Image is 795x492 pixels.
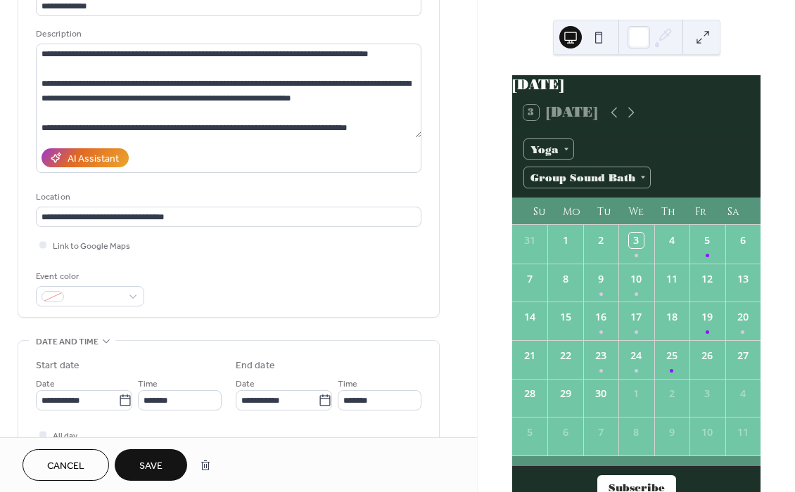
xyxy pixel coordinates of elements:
div: 7 [593,425,609,440]
div: AI Assistant [68,152,119,167]
span: Time [338,377,357,391]
span: Link to Google Maps [53,239,130,254]
div: 17 [629,309,644,325]
div: Tu [588,198,621,226]
div: 1 [629,386,644,401]
span: Time [138,377,158,391]
div: 29 [558,386,573,401]
div: 9 [664,425,680,440]
span: Date [236,377,255,391]
div: Mo [556,198,588,226]
div: 4 [735,386,751,401]
div: Sa [717,198,749,226]
div: 22 [558,348,573,363]
div: Fr [685,198,717,226]
div: Location [36,190,419,205]
div: Th [652,198,685,226]
div: 31 [522,233,538,248]
div: Su [523,198,556,226]
div: 11 [664,271,680,287]
div: 12 [700,271,715,287]
div: Start date [36,358,79,373]
div: 7 [522,271,538,287]
div: We [621,198,653,226]
button: AI Assistant [42,148,129,167]
div: 19 [700,309,715,325]
div: 3 [700,386,715,401]
button: Save [115,449,187,481]
div: 24 [629,348,644,363]
button: Cancel [23,449,109,481]
div: 2 [664,386,680,401]
div: 2 [593,233,609,248]
div: 27 [735,348,751,363]
div: 23 [593,348,609,363]
span: All day [53,429,77,444]
div: 30 [593,386,609,401]
div: 6 [735,233,751,248]
div: 4 [664,233,680,248]
div: Description [36,27,419,41]
div: 10 [700,425,715,440]
div: 11 [735,425,751,440]
div: 6 [558,425,573,440]
span: Cancel [47,459,84,474]
div: 10 [629,271,644,287]
div: 5 [522,425,538,440]
div: End date [236,358,275,373]
div: 8 [558,271,573,287]
div: 15 [558,309,573,325]
div: 14 [522,309,538,325]
div: 16 [593,309,609,325]
span: Date and time [36,335,98,349]
div: 28 [522,386,538,401]
span: Date [36,377,55,391]
div: 18 [664,309,680,325]
div: 9 [593,271,609,287]
span: Save [139,459,163,474]
div: 3 [629,233,644,248]
div: Event color [36,269,141,284]
div: 13 [735,271,751,287]
div: 21 [522,348,538,363]
div: 26 [700,348,715,363]
div: 1 [558,233,573,248]
div: 5 [700,233,715,248]
div: 20 [735,309,751,325]
div: 8 [629,425,644,440]
div: [DATE] [512,75,761,96]
div: 25 [664,348,680,363]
